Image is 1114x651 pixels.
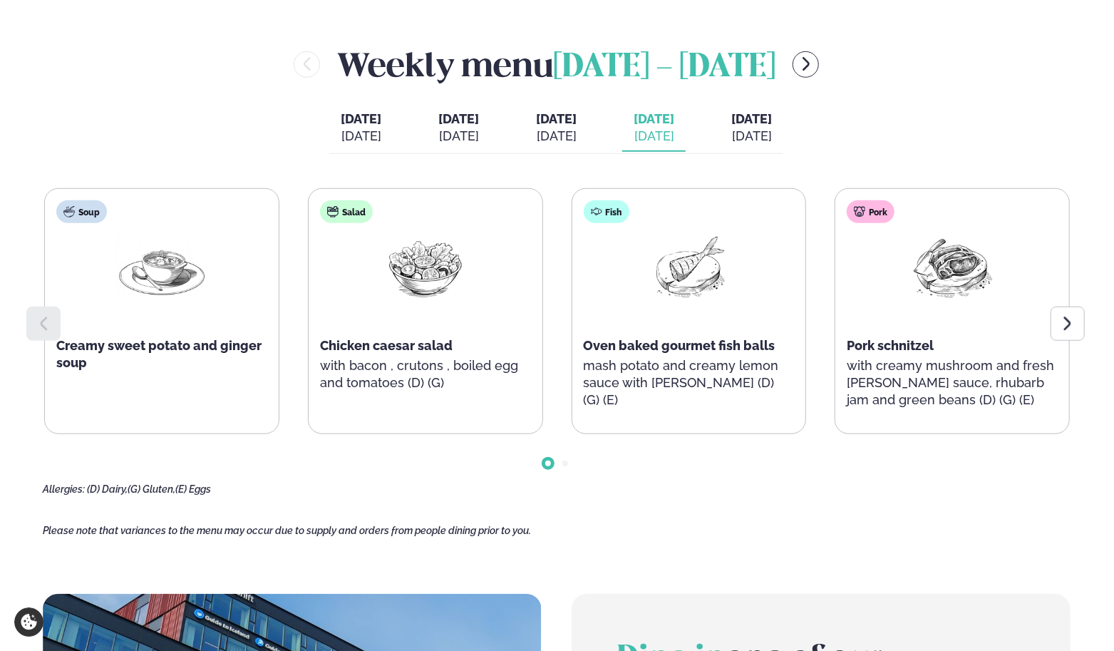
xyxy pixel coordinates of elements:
[438,111,479,126] span: [DATE]
[793,51,819,78] button: menu-btn-right
[907,235,998,301] img: Pork-Meat.png
[584,200,629,223] div: Fish
[380,235,471,301] img: Salad.png
[14,608,43,637] a: Cookie settings
[720,105,783,152] button: [DATE] [DATE]
[584,357,795,409] p: mash potato and creamy lemon sauce with [PERSON_NAME] (D) (G) (E)
[731,128,772,145] div: [DATE]
[545,461,551,466] span: Go to slide 1
[56,200,107,223] div: Soup
[320,338,453,353] span: Chicken caesar salad
[327,206,339,217] img: salad.svg
[591,206,602,217] img: fish.svg
[536,128,577,145] div: [DATE]
[525,105,588,152] button: [DATE] [DATE]
[536,111,577,126] span: [DATE]
[847,338,934,353] span: Pork schnitzel
[43,483,85,495] span: Allergies:
[341,128,381,145] div: [DATE]
[731,111,772,128] span: [DATE]
[56,338,262,370] span: Creamy sweet potato and ginger soup
[847,357,1058,409] p: with creamy mushroom and fresh [PERSON_NAME] sauce, rhubarb jam and green beans (D) (G) (E)
[63,206,75,217] img: soup.svg
[643,235,734,301] img: Fish.png
[584,338,775,353] span: Oven baked gourmet fish balls
[341,111,381,126] span: [DATE]
[320,357,531,391] p: with bacon , crutons , boiled egg and tomatoes (D) (G)
[622,105,686,152] button: [DATE] [DATE]
[337,41,775,88] h2: Weekly menu
[329,105,393,152] button: [DATE] [DATE]
[87,483,128,495] span: (D) Dairy,
[854,206,865,217] img: pork.svg
[427,105,490,152] button: [DATE] [DATE]
[128,483,175,495] span: (G) Gluten,
[175,483,211,495] span: (E) Eggs
[634,111,674,126] span: [DATE]
[847,200,894,223] div: Pork
[116,235,207,301] img: Soup.png
[294,51,320,78] button: menu-btn-left
[320,200,373,223] div: Salad
[634,128,674,145] div: [DATE]
[438,128,479,145] div: [DATE]
[553,52,775,83] span: [DATE] - [DATE]
[43,525,531,536] span: Please note that variances to the menu may occur due to supply and orders from people dining prio...
[562,461,568,466] span: Go to slide 2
